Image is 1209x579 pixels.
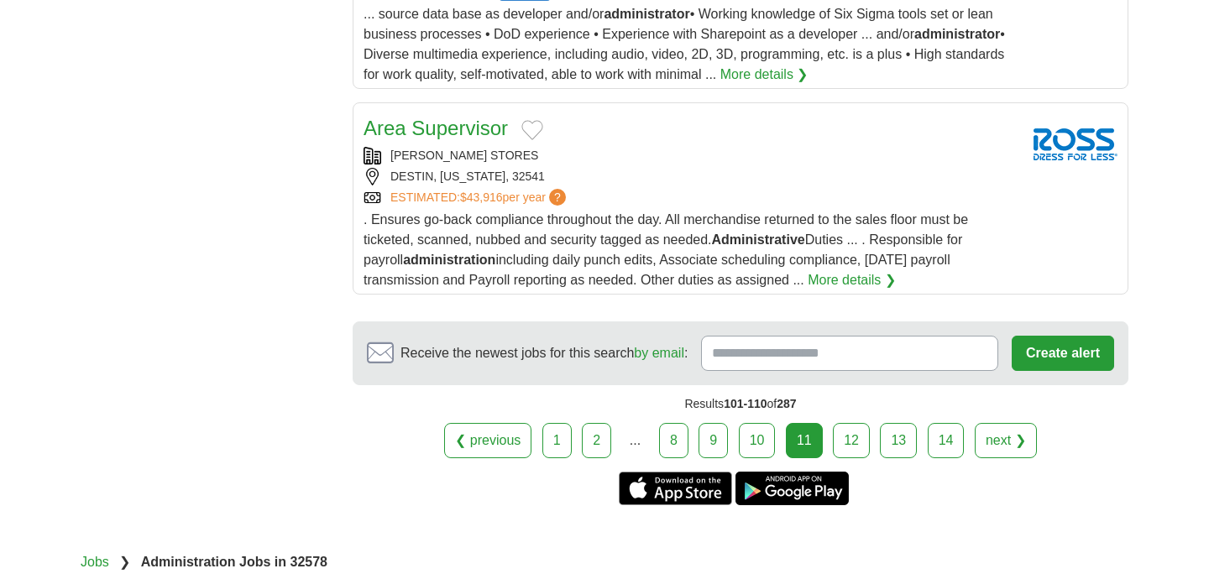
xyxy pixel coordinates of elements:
a: ESTIMATED:$43,916per year? [390,189,569,206]
strong: administrator [914,27,1000,41]
a: by email [634,346,684,360]
a: 13 [880,423,917,458]
a: 12 [833,423,870,458]
a: 1 [542,423,572,458]
a: 10 [739,423,776,458]
div: Results of [353,385,1128,423]
span: Receive the newest jobs for this search : [400,343,688,363]
span: 101-110 [724,397,767,410]
a: More details ❯ [808,270,896,290]
span: ... source data base as developer and/or • Working knowledge of Six Sigma tools set or lean busin... [364,7,1005,81]
span: 287 [777,397,796,410]
a: Area Supervisor [364,117,508,139]
a: Get the Android app [735,472,849,505]
a: [PERSON_NAME] STORES [390,149,538,162]
span: ? [549,189,566,206]
a: 8 [659,423,688,458]
a: Jobs [81,555,109,569]
a: 2 [582,423,611,458]
a: next ❯ [975,423,1037,458]
strong: Administration Jobs in 32578 [141,555,327,569]
strong: administrator [604,7,689,21]
div: DESTIN, [US_STATE], 32541 [364,168,1020,185]
div: ... [618,424,652,457]
a: ❮ previous [444,423,531,458]
img: Ross Stores logo [1034,113,1117,176]
button: Create alert [1012,336,1114,371]
span: $43,916 [460,190,503,204]
span: . Ensures go-back compliance throughout the day. All merchandise returned to the sales floor must... [364,212,968,287]
a: More details ❯ [720,65,809,85]
span: ❯ [119,555,130,569]
button: Add to favorite jobs [521,120,543,140]
strong: administration [403,253,495,267]
a: 14 [928,423,965,458]
a: 9 [699,423,728,458]
a: Get the iPhone app [619,472,732,505]
div: 11 [786,423,823,458]
strong: Administrative [712,232,805,247]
